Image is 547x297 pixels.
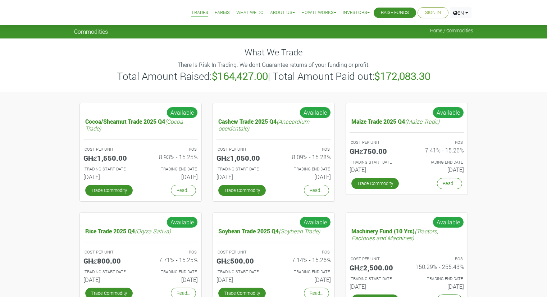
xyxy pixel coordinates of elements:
[75,60,472,69] p: There Is Risk In Trading. We dont Guarantee returns of your funding or profit.
[381,9,409,17] a: Raise Funds
[343,9,370,17] a: Investors
[374,69,430,83] b: $172,083.30
[85,269,134,275] p: Estimated Trading Start Date
[171,185,196,196] a: Read...
[83,276,135,283] h6: [DATE]
[351,256,400,262] p: COST PER UNIT
[412,283,464,290] h6: [DATE]
[350,226,464,243] h5: Machinery Fund (10 Yrs)
[218,166,267,172] p: Estimated Trading Start Date
[83,173,135,180] h6: [DATE]
[350,166,401,173] h6: [DATE]
[413,159,463,165] p: Estimated Trading End Date
[216,276,268,283] h6: [DATE]
[147,146,197,152] p: ROS
[216,116,331,183] a: Cashew Trade 2025 Q4(Anacardium occidentale) COST PER UNIT GHȼ1,050.00 ROS 8.09% - 15.28% TRADING...
[74,28,108,35] span: Commodities
[350,283,401,290] h6: [DATE]
[279,227,320,235] i: (Soybean Trade)
[405,118,439,125] i: (Maize Trade)
[215,9,230,17] a: Farms
[83,116,198,133] h5: Cocoa/Shearnut Trade 2025 Q4
[218,269,267,275] p: Estimated Trading Start Date
[413,256,463,262] p: ROS
[216,173,268,180] h6: [DATE]
[280,269,330,275] p: Estimated Trading End Date
[351,227,438,242] i: (Tractors, Factories and Machines)
[433,216,464,228] span: Available
[167,107,198,118] span: Available
[413,140,463,146] p: ROS
[83,226,198,236] h5: Rice Trade 2025 Q4
[75,70,472,82] h3: Total Amount Raised: | Total Amount Paid out:
[146,154,198,160] h6: 8.93% - 15.25%
[135,227,171,235] i: (Oryza Sativa)
[280,249,330,255] p: ROS
[146,256,198,263] h6: 7.71% - 15.25%
[351,140,400,146] p: COST PER UNIT
[350,116,464,127] h5: Maize Trade 2025 Q4
[83,154,135,162] h5: GHȼ1,550.00
[270,9,295,17] a: About Us
[83,226,198,286] a: Rice Trade 2025 Q4(Oryza Sativa) COST PER UNIT GHȼ800.00 ROS 7.71% - 15.25% TRADING START DATE [D...
[425,9,441,17] a: Sign In
[216,256,268,265] h5: GHȼ500.00
[279,256,331,263] h6: 7.14% - 15.26%
[350,147,401,155] h5: GHȼ750.00
[279,173,331,180] h6: [DATE]
[280,166,330,172] p: Estimated Trading End Date
[212,69,268,83] b: $164,427.00
[167,216,198,228] span: Available
[191,9,208,17] a: Trades
[350,263,401,272] h5: GHȼ2,500.00
[83,256,135,265] h5: GHȼ800.00
[350,116,464,176] a: Maize Trade 2025 Q4(Maize Trade) COST PER UNIT GHȼ750.00 ROS 7.41% - 15.26% TRADING START DATE [D...
[85,249,134,255] p: COST PER UNIT
[351,178,399,189] a: Trade Commodity
[412,263,464,270] h6: 150.29% - 255.43%
[437,178,462,189] a: Read...
[412,147,464,154] h6: 7.41% - 15.26%
[146,173,198,180] h6: [DATE]
[85,118,183,132] i: (Cocoa Trade)
[216,226,331,286] a: Soybean Trade 2025 Q4(Soybean Trade) COST PER UNIT GHȼ500.00 ROS 7.14% - 15.26% TRADING START DAT...
[350,226,464,293] a: Machinery Fund (10 Yrs)(Tractors, Factories and Machines) COST PER UNIT GHȼ2,500.00 ROS 150.29% -...
[236,9,264,17] a: What We Do
[74,47,473,58] h4: What We Trade
[300,216,331,228] span: Available
[304,185,329,196] a: Read...
[147,166,197,172] p: Estimated Trading End Date
[147,249,197,255] p: ROS
[85,166,134,172] p: Estimated Trading Start Date
[433,107,464,118] span: Available
[218,185,266,196] a: Trade Commodity
[351,276,400,282] p: Estimated Trading Start Date
[216,226,331,236] h5: Soybean Trade 2025 Q4
[146,276,198,283] h6: [DATE]
[218,146,267,152] p: COST PER UNIT
[85,185,133,196] a: Trade Commodity
[85,146,134,152] p: COST PER UNIT
[413,276,463,282] p: Estimated Trading End Date
[279,154,331,160] h6: 8.09% - 15.28%
[280,146,330,152] p: ROS
[412,166,464,173] h6: [DATE]
[430,28,473,33] span: Home / Commodities
[216,154,268,162] h5: GHȼ1,050.00
[218,249,267,255] p: COST PER UNIT
[218,118,309,132] i: (Anacardium occidentale)
[83,116,198,183] a: Cocoa/Shearnut Trade 2025 Q4(Cocoa Trade) COST PER UNIT GHȼ1,550.00 ROS 8.93% - 15.25% TRADING ST...
[300,107,331,118] span: Available
[147,269,197,275] p: Estimated Trading End Date
[301,9,336,17] a: How it Works
[351,159,400,165] p: Estimated Trading Start Date
[216,116,331,133] h5: Cashew Trade 2025 Q4
[279,276,331,283] h6: [DATE]
[450,7,471,18] a: EN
